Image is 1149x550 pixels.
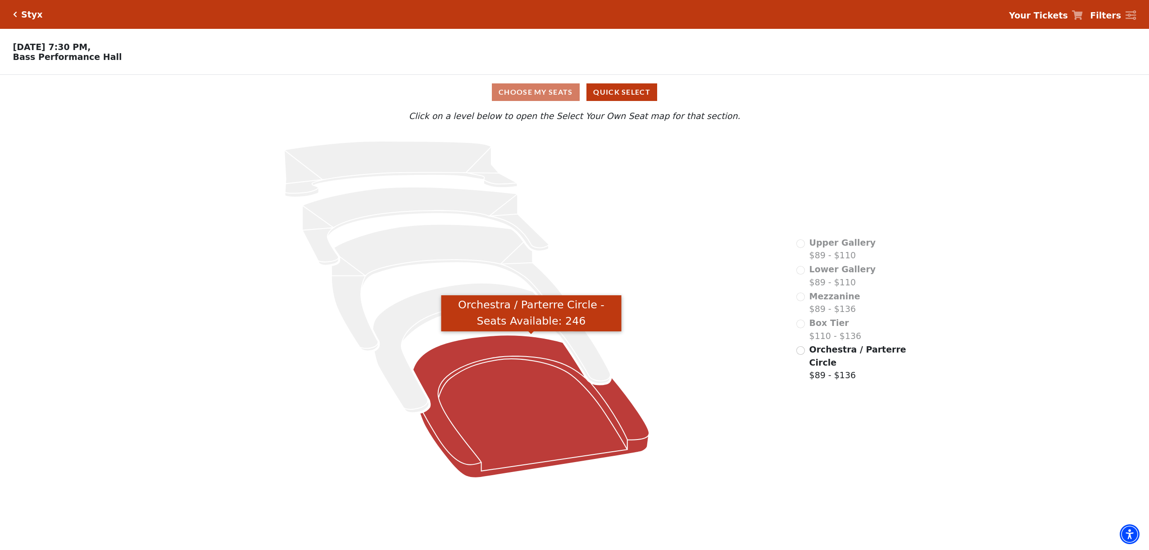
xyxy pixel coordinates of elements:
[809,238,876,247] span: Upper Gallery
[809,318,849,328] span: Box Tier
[302,187,549,266] path: Lower Gallery - Seats Available: 0
[413,335,649,478] path: Orchestra / Parterre Circle - Seats Available: 246
[809,291,860,301] span: Mezzanine
[1009,10,1068,20] strong: Your Tickets
[809,236,876,262] label: $89 - $110
[441,295,622,332] div: Orchestra / Parterre Circle - Seats Available: 246
[13,11,17,18] a: Click here to go back to filters
[284,141,518,197] path: Upper Gallery - Seats Available: 0
[809,290,860,316] label: $89 - $136
[809,263,876,289] label: $89 - $110
[809,343,908,382] label: $89 - $136
[1090,9,1136,22] a: Filters
[150,110,999,123] p: Click on a level below to open the Select Your Own Seat map for that section.
[1120,524,1140,544] div: Accessibility Menu
[586,83,657,101] button: Quick Select
[1009,9,1083,22] a: Your Tickets
[21,9,42,20] h5: Styx
[809,264,876,274] span: Lower Gallery
[809,316,862,342] label: $110 - $136
[809,344,906,367] span: Orchestra / Parterre Circle
[1090,10,1121,20] strong: Filters
[796,346,805,355] input: Orchestra / Parterre Circle$89 - $136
